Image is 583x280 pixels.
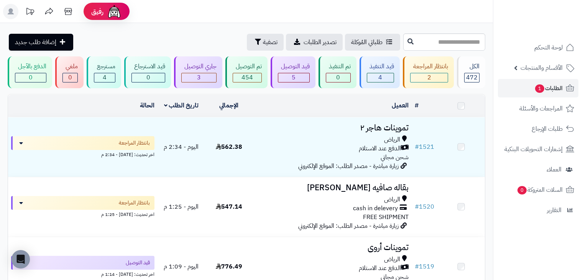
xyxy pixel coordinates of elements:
div: الدفع بالآجل [15,62,46,71]
img: ai-face.png [107,4,122,19]
span: 3 [197,73,201,82]
span: الرياض [384,195,400,204]
span: # [415,142,419,152]
a: # [415,101,419,110]
span: بانتظار المراجعة [119,139,150,147]
span: 2 [427,73,431,82]
span: 472 [466,73,478,82]
span: 4 [103,73,107,82]
span: تصدير الطلبات [304,38,337,47]
span: الرياض [384,135,400,144]
div: اخر تحديث: [DATE] - 1:14 م [11,270,154,278]
h3: تموينات أروى [256,243,408,252]
a: ملغي 0 [54,56,85,88]
a: التقارير [498,201,578,219]
span: اليوم - 1:25 م [164,202,199,211]
a: جاري التوصيل 3 [172,56,224,88]
span: السلات المتروكة [517,184,563,195]
img: logo-2.png [531,6,576,22]
a: الدفع بالآجل 0 [6,56,54,88]
span: 0 [68,73,72,82]
span: 1 [535,84,544,93]
span: 562.38 [216,142,242,152]
a: #1521 [415,142,434,152]
a: #1519 [415,262,434,271]
a: العملاء [498,160,578,179]
span: العملاء [547,164,562,175]
div: قيد الاسترجاع [131,62,166,71]
a: تم التنفيذ 0 [317,56,358,88]
a: قيد التنفيذ 4 [358,56,402,88]
a: مسترجع 4 [85,56,123,88]
span: الطلبات [534,83,563,94]
a: طلبات الإرجاع [498,120,578,138]
span: 776.49 [216,262,242,271]
span: رفيق [91,7,103,16]
span: # [415,202,419,211]
div: 3 [182,73,216,82]
a: المراجعات والأسئلة [498,99,578,118]
span: اليوم - 2:34 م [164,142,199,152]
div: اخر تحديث: [DATE] - 2:34 م [11,150,154,158]
span: التقارير [547,205,562,216]
span: 0 [517,186,527,194]
div: بانتظار المراجعة [410,62,448,71]
div: تم التنفيذ [326,62,351,71]
a: تصدير الطلبات [286,34,343,51]
div: 454 [233,73,261,82]
div: Open Intercom Messenger [11,250,30,268]
div: قيد التوصيل [278,62,310,71]
a: قيد التوصيل 5 [269,56,317,88]
a: تم التوصيل 454 [224,56,269,88]
div: قيد التنفيذ [367,62,394,71]
h3: تموينات هاجر ٢ [256,124,408,132]
a: الكل472 [455,56,487,88]
div: 0 [15,73,46,82]
span: FREE SHIPMENT [363,212,409,222]
span: 454 [241,73,253,82]
span: قيد التوصيل [126,259,150,267]
a: طلباتي المُوكلة [345,34,400,51]
span: لوحة التحكم [534,42,563,53]
a: تاريخ الطلب [164,101,199,110]
span: شحن مجاني [381,153,409,162]
span: 0 [29,73,33,82]
span: 4 [378,73,382,82]
span: إشعارات التحويلات البنكية [504,144,563,155]
span: اليوم - 1:09 م [164,262,199,271]
span: زيارة مباشرة - مصدر الطلب: الموقع الإلكتروني [298,221,399,231]
span: 0 [336,73,340,82]
span: طلبات الإرجاع [532,124,563,134]
span: المراجعات والأسئلة [519,103,563,114]
a: إضافة طلب جديد [9,34,73,51]
a: الإجمالي [219,101,238,110]
div: الكل [464,62,480,71]
div: 4 [94,73,115,82]
div: 4 [367,73,394,82]
a: #1520 [415,202,434,211]
a: إشعارات التحويلات البنكية [498,140,578,158]
button: تصفية [247,34,284,51]
span: تصفية [263,38,278,47]
a: بانتظار المراجعة 2 [401,56,455,88]
span: الرياض [384,255,400,264]
div: جاري التوصيل [181,62,217,71]
a: لوحة التحكم [498,38,578,57]
div: اخر تحديث: [DATE] - 1:25 م [11,210,154,218]
div: 0 [63,73,77,82]
span: 5 [292,73,296,82]
span: 547.14 [216,202,242,211]
div: 0 [326,73,350,82]
a: السلات المتروكة0 [498,181,578,199]
div: تم التوصيل [233,62,262,71]
div: 0 [132,73,165,82]
a: الطلبات1 [498,79,578,97]
div: 5 [278,73,309,82]
div: مسترجع [94,62,115,71]
div: ملغي [62,62,78,71]
span: طلباتي المُوكلة [351,38,383,47]
span: الأقسام والمنتجات [521,63,563,73]
a: الحالة [140,101,154,110]
span: بانتظار المراجعة [119,199,150,207]
a: قيد الاسترجاع 0 [123,56,173,88]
